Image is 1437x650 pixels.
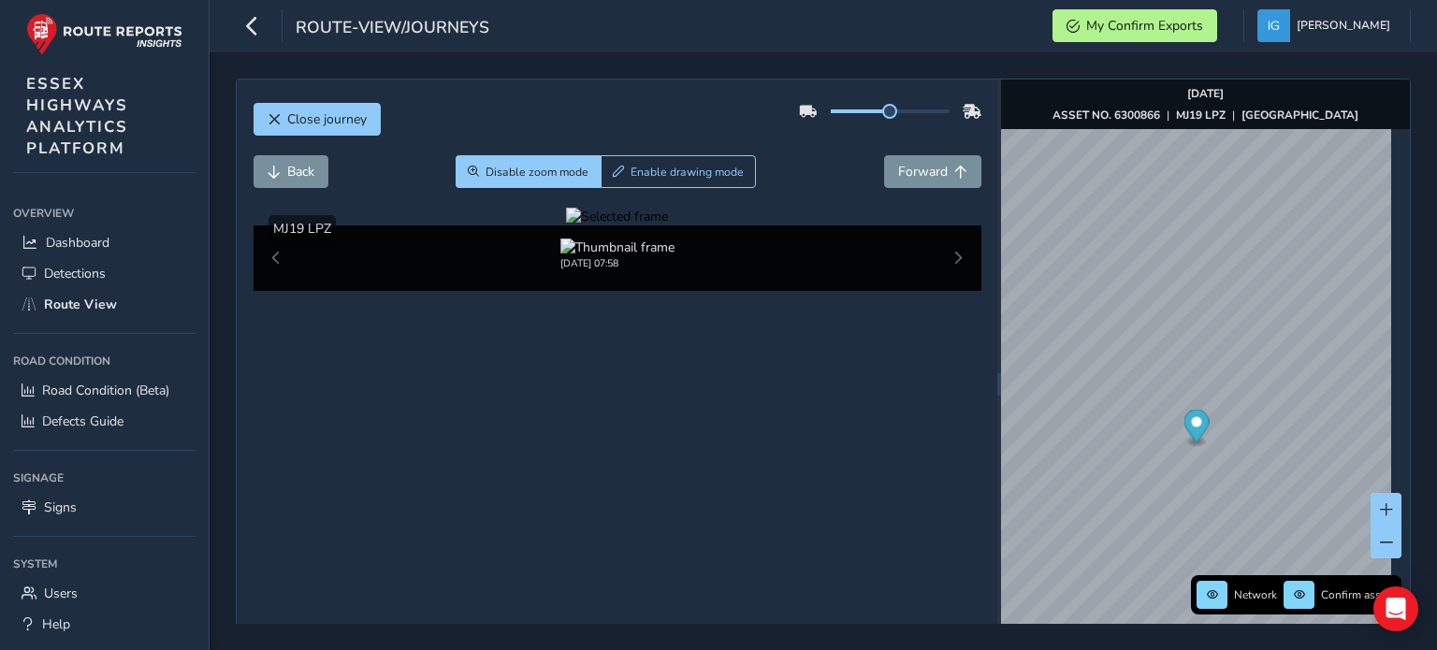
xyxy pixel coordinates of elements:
[254,103,381,136] button: Close journey
[884,155,981,188] button: Forward
[1257,9,1397,42] button: [PERSON_NAME]
[42,382,169,399] span: Road Condition (Beta)
[13,347,196,375] div: Road Condition
[44,296,117,313] span: Route View
[1052,108,1358,123] div: | |
[1241,108,1358,123] strong: [GEOGRAPHIC_DATA]
[287,110,367,128] span: Close journey
[42,412,123,430] span: Defects Guide
[1234,587,1277,602] span: Network
[13,375,196,406] a: Road Condition (Beta)
[1184,410,1210,448] div: Map marker
[44,265,106,282] span: Detections
[254,155,328,188] button: Back
[13,609,196,640] a: Help
[1052,9,1217,42] button: My Confirm Exports
[13,258,196,289] a: Detections
[1176,108,1226,123] strong: MJ19 LPZ
[273,220,331,238] span: MJ19 LPZ
[1052,108,1160,123] strong: ASSET NO. 6300866
[456,155,601,188] button: Zoom
[26,13,182,55] img: rr logo
[898,163,948,181] span: Forward
[42,615,70,633] span: Help
[46,234,109,252] span: Dashboard
[560,238,675,256] img: Thumbnail frame
[1321,587,1396,602] span: Confirm assets
[13,406,196,437] a: Defects Guide
[287,163,314,181] span: Back
[44,585,78,602] span: Users
[1373,586,1418,631] div: Open Intercom Messenger
[13,578,196,609] a: Users
[486,165,588,180] span: Disable zoom mode
[26,73,128,159] span: ESSEX HIGHWAYS ANALYTICS PLATFORM
[1297,9,1390,42] span: [PERSON_NAME]
[13,199,196,227] div: Overview
[296,16,489,42] span: route-view/journeys
[1257,9,1290,42] img: diamond-layout
[13,227,196,258] a: Dashboard
[13,550,196,578] div: System
[44,498,77,516] span: Signs
[631,165,744,180] span: Enable drawing mode
[601,155,757,188] button: Draw
[13,289,196,320] a: Route View
[13,464,196,492] div: Signage
[1187,86,1224,101] strong: [DATE]
[1086,17,1203,35] span: My Confirm Exports
[13,492,196,523] a: Signs
[560,256,675,270] div: [DATE] 07:58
